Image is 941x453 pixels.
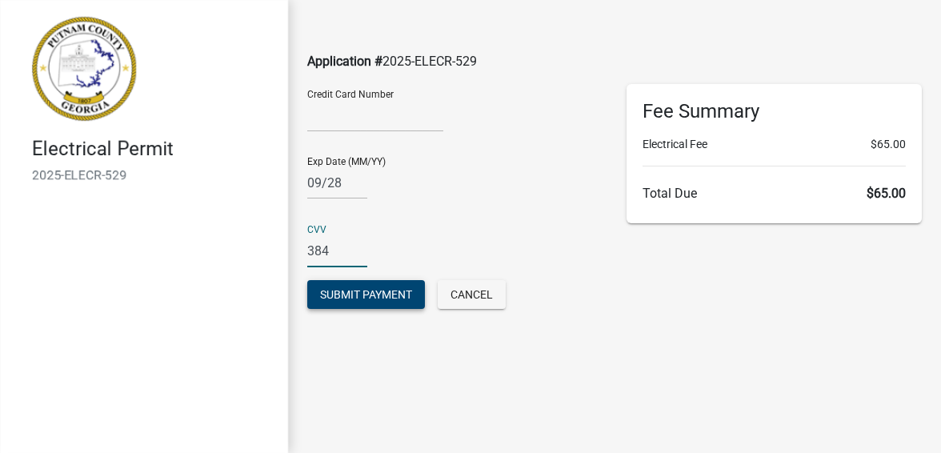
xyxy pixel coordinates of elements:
h6: 2025-ELECR-529 [32,167,275,182]
h6: Total Due [643,186,906,201]
h6: Fee Summary [643,100,906,123]
h4: Electrical Permit [32,138,275,161]
li: Electrical Fee [643,136,906,153]
button: Cancel [438,280,506,309]
span: Submit Payment [320,288,412,301]
span: Cancel [450,288,493,301]
img: Putnam County, Georgia [32,17,136,121]
label: Credit Card Number [307,90,394,99]
button: Submit Payment [307,280,425,309]
span: $65.00 [867,186,906,201]
span: Application # [307,54,382,69]
span: $65.00 [871,136,906,153]
span: 2025-ELECR-529 [382,54,477,69]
